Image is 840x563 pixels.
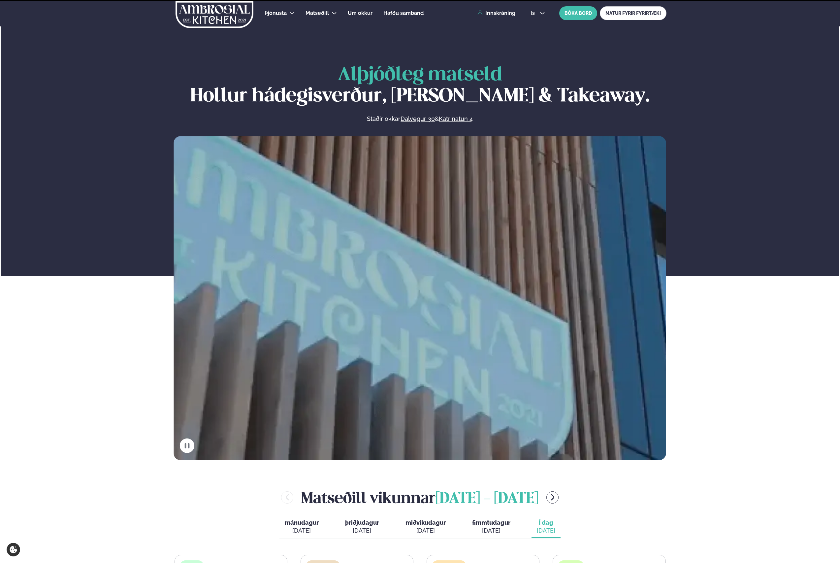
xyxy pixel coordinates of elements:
[405,519,446,526] span: miðvikudagur
[383,9,424,17] a: Hafðu samband
[531,11,537,16] span: is
[348,9,372,17] a: Um okkur
[348,10,372,16] span: Um okkur
[400,516,451,538] button: miðvikudagur [DATE]
[306,9,329,17] a: Matseðill
[525,11,550,16] button: is
[383,10,424,16] span: Hafðu samband
[281,491,293,504] button: menu-btn-left
[537,527,555,535] div: [DATE]
[345,527,379,535] div: [DATE]
[405,527,446,535] div: [DATE]
[532,516,561,538] button: Í dag [DATE]
[401,115,435,123] a: Dalvegur 30
[295,115,545,123] p: Staðir okkar &
[477,10,515,16] a: Innskráning
[285,527,319,535] div: [DATE]
[306,10,329,16] span: Matseðill
[175,1,254,28] img: logo
[546,491,559,504] button: menu-btn-right
[439,115,473,123] a: Katrinatun 4
[345,519,379,526] span: þriðjudagur
[467,516,516,538] button: fimmtudagur [DATE]
[340,516,384,538] button: þriðjudagur [DATE]
[301,487,538,508] h2: Matseðill vikunnar
[265,9,287,17] a: Þjónusta
[174,65,666,107] h1: Hollur hádegisverður, [PERSON_NAME] & Takeaway.
[600,6,666,20] a: MATUR FYRIR FYRIRTÆKI
[472,527,510,535] div: [DATE]
[537,519,555,527] span: Í dag
[279,516,324,538] button: mánudagur [DATE]
[7,543,20,556] a: Cookie settings
[285,519,319,526] span: mánudagur
[265,10,287,16] span: Þjónusta
[559,6,597,20] button: BÓKA BORÐ
[436,492,538,506] span: [DATE] - [DATE]
[472,519,510,526] span: fimmtudagur
[338,66,502,84] span: Alþjóðleg matseld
